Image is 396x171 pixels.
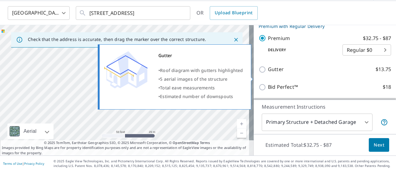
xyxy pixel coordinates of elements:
p: $13.75 [376,65,391,73]
p: Estimated Total: $32.75 - $87 [260,138,337,152]
span: © 2025 TomTom, Earthstar Geographics SIO, © 2025 Microsoft Corporation, © [44,140,210,146]
div: Primary Structure + Detached Garage [262,114,372,131]
div: • [158,75,243,83]
img: Premium [104,51,148,88]
span: Your report will include the primary structure and a detached garage if one exists. [381,119,388,126]
div: Aerial [7,124,54,139]
p: $32.75 - $87 [363,34,391,42]
button: Close [232,36,240,44]
a: Terms [200,140,210,145]
p: © 2025 Eagle View Technologies, Inc. and Pictometry International Corp. All Rights Reserved. Repo... [54,159,393,168]
a: Upload Blueprint [210,6,257,20]
a: Terms of Use [3,161,22,166]
div: • [158,66,243,75]
p: Premium with Regular Delivery [259,23,384,29]
div: OR [196,6,258,20]
span: 5 aerial images of the structure [160,76,227,82]
span: Estimated number of downspouts [160,93,233,99]
div: • [158,83,243,92]
input: Search by address or latitude-longitude [89,4,178,22]
button: Next [369,138,389,152]
p: Measurement Instructions [262,103,388,110]
span: Roof diagram with gutters highlighted [160,67,243,73]
div: [GEOGRAPHIC_DATA] [8,4,70,22]
p: Check that the address is accurate, then drag the marker over the correct structure. [28,37,206,42]
a: Current Level 19, Zoom In [237,119,246,128]
div: Aerial [22,124,38,139]
p: $18 [383,83,391,91]
p: Gutter [268,65,284,73]
div: Gutter [158,51,243,60]
a: Privacy Policy [24,161,44,166]
p: Premium [268,34,290,42]
span: Upload Blueprint [215,9,252,17]
div: Regular $0 [342,41,391,59]
span: Total eave measurements [160,85,215,91]
a: OpenStreetMap [173,140,199,145]
span: Next [374,141,384,149]
a: Current Level 19, Zoom Out [237,128,246,138]
p: Delivery [259,47,342,53]
p: Bid Perfect™ [268,83,298,91]
p: | [3,162,44,165]
div: • [158,92,243,101]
